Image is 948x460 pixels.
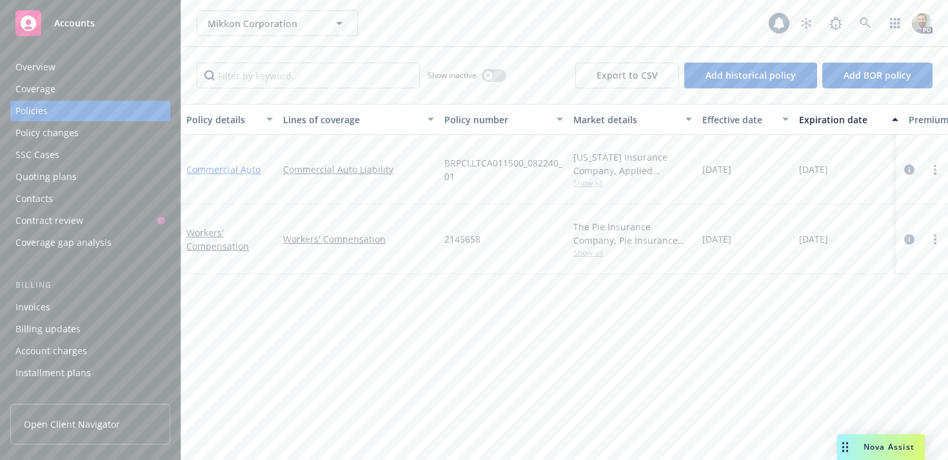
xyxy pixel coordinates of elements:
[181,104,278,135] button: Policy details
[902,232,917,247] a: circleInformation
[793,10,819,36] a: Stop snowing
[10,188,170,209] a: Contacts
[822,63,933,88] button: Add BOR policy
[837,434,925,460] button: Nova Assist
[902,162,917,177] a: circleInformation
[208,17,319,30] span: Mikkon Corporation
[10,5,170,41] a: Accounts
[575,63,679,88] button: Export to CSV
[15,101,48,121] div: Policies
[15,188,53,209] div: Contacts
[186,163,261,175] a: Commercial Auto
[864,441,914,452] span: Nova Assist
[573,150,692,177] div: [US_STATE] Insurance Company, Applied Underwriters
[10,123,170,143] a: Policy changes
[444,156,563,183] span: BRPCLLTCA011500_082240_01
[15,145,59,165] div: SSC Cases
[568,104,697,135] button: Market details
[702,113,775,126] div: Effective date
[702,232,731,246] span: [DATE]
[283,232,434,246] a: Workers' Compensation
[573,220,692,247] div: The Pie Insurance Company, Pie Insurance (Carrier)
[10,145,170,165] a: SSC Cases
[439,104,568,135] button: Policy number
[15,319,81,339] div: Billing updates
[927,232,943,247] a: more
[278,104,439,135] button: Lines of coverage
[794,104,904,135] button: Expiration date
[10,79,170,99] a: Coverage
[428,70,477,81] span: Show inactive
[197,10,358,36] button: Mikkon Corporation
[844,69,911,81] span: Add BOR policy
[10,232,170,253] a: Coverage gap analysis
[823,10,849,36] a: Report a Bug
[283,113,420,126] div: Lines of coverage
[15,57,55,77] div: Overview
[702,163,731,176] span: [DATE]
[197,63,420,88] input: Filter by keyword...
[54,18,95,28] span: Accounts
[10,101,170,121] a: Policies
[799,163,828,176] span: [DATE]
[882,10,908,36] a: Switch app
[444,232,480,246] span: 2145658
[706,69,796,81] span: Add historical policy
[684,63,817,88] button: Add historical policy
[799,113,884,126] div: Expiration date
[10,297,170,317] a: Invoices
[10,279,170,292] div: Billing
[912,13,933,34] img: photo
[837,434,853,460] div: Drag to move
[15,166,77,187] div: Quoting plans
[15,79,55,99] div: Coverage
[573,177,692,188] span: Show all
[186,226,249,252] a: Workers' Compensation
[799,232,828,246] span: [DATE]
[597,69,658,81] span: Export to CSV
[24,417,120,431] span: Open Client Navigator
[186,113,259,126] div: Policy details
[573,113,678,126] div: Market details
[10,363,170,383] a: Installment plans
[697,104,794,135] button: Effective date
[10,341,170,361] a: Account charges
[10,210,170,231] a: Contract review
[15,341,87,361] div: Account charges
[573,247,692,258] span: Show all
[10,166,170,187] a: Quoting plans
[853,10,878,36] a: Search
[444,113,549,126] div: Policy number
[15,363,91,383] div: Installment plans
[15,210,83,231] div: Contract review
[15,123,79,143] div: Policy changes
[283,163,434,176] a: Commercial Auto Liability
[927,162,943,177] a: more
[10,319,170,339] a: Billing updates
[15,232,112,253] div: Coverage gap analysis
[15,297,50,317] div: Invoices
[10,57,170,77] a: Overview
